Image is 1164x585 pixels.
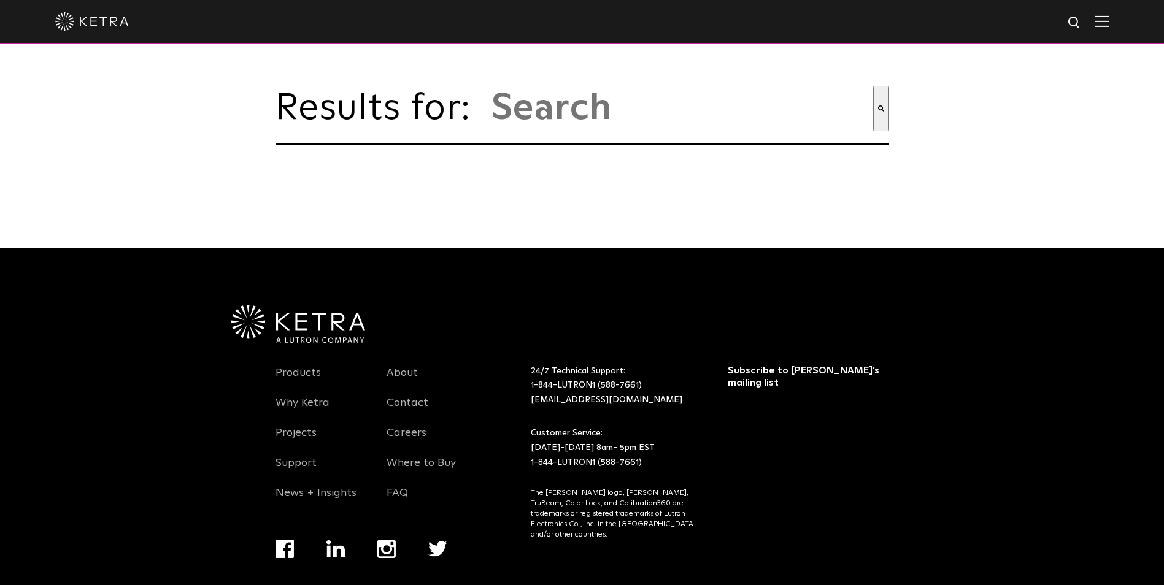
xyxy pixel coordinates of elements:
p: 24/7 Technical Support: [531,364,697,408]
a: 1-844-LUTRON1 (588-7661) [531,381,642,389]
a: FAQ [387,486,408,514]
a: Where to Buy [387,456,456,484]
div: Navigation Menu [276,364,369,514]
img: ketra-logo-2019-white [55,12,129,31]
img: Hamburger%20Nav.svg [1095,15,1109,27]
a: 1-844-LUTRON1 (588-7661) [531,458,642,467]
img: facebook [276,540,294,558]
a: Contact [387,396,428,424]
a: About [387,366,418,394]
a: Projects [276,426,317,454]
p: Customer Service: [DATE]-[DATE] 8am- 5pm EST [531,426,697,470]
a: News + Insights [276,486,357,514]
img: twitter [428,541,447,557]
img: linkedin [326,540,345,557]
img: instagram [377,540,396,558]
h3: Subscribe to [PERSON_NAME]’s mailing list [728,364,885,390]
a: Products [276,366,321,394]
input: This is a search field with an auto-suggest feature attached. [490,86,873,131]
button: Search [873,86,889,131]
span: Results for: [276,90,484,127]
a: Why Ketra [276,396,330,424]
img: search icon [1067,15,1082,31]
img: Ketra-aLutronCo_White_RGB [231,305,365,343]
p: The [PERSON_NAME] logo, [PERSON_NAME], TruBeam, Color Lock, and Calibration360 are trademarks or ... [531,488,697,540]
a: Careers [387,426,426,454]
a: Support [276,456,317,484]
div: Navigation Menu [387,364,480,514]
a: [EMAIL_ADDRESS][DOMAIN_NAME] [531,396,682,404]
